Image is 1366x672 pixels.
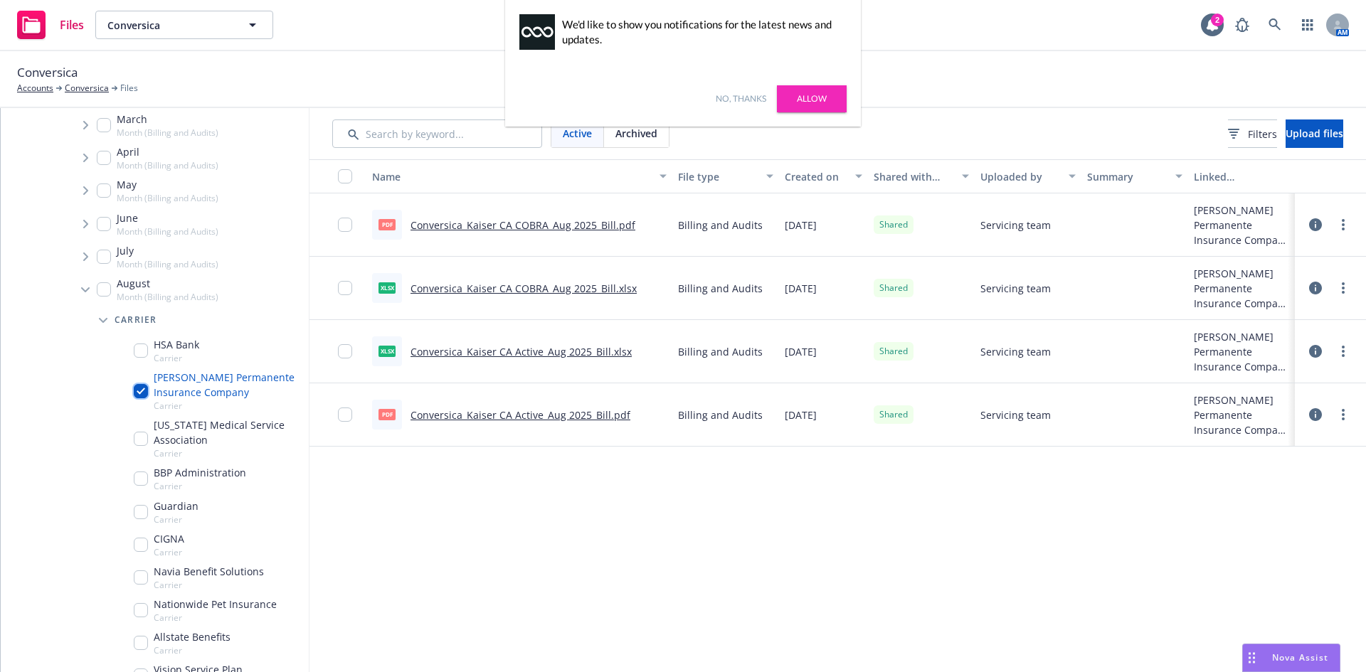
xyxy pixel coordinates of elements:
a: Allow [777,85,847,112]
div: Drag to move [1243,644,1261,671]
input: Select all [338,169,352,183]
a: Conversica_Kaiser CA COBRA_Aug 2025_Bill.pdf [411,218,635,232]
span: Files [120,82,138,95]
span: Servicing team [980,218,1051,233]
span: xlsx [378,346,396,356]
span: August [117,276,218,291]
a: Conversica [65,82,109,95]
span: Carrier [154,447,303,459]
span: Carrier [154,400,303,412]
input: Toggle Row Selected [338,218,352,232]
span: Shared [879,345,908,358]
span: Navia Benefit Solutions [154,564,264,579]
span: Filters [1228,127,1277,142]
input: Toggle Row Selected [338,344,352,358]
div: [PERSON_NAME] Permanente Insurance Company [1194,393,1289,437]
span: Allstate Benefits [154,629,231,644]
span: Billing and Audits [678,218,763,233]
a: more [1335,216,1352,233]
span: Carrier [115,316,157,324]
span: pdf [378,219,396,230]
span: Carrier [154,612,277,624]
button: Shared with client [868,159,975,193]
button: Upload files [1286,119,1343,148]
span: Shared [879,282,908,294]
span: Files [60,19,84,31]
span: [US_STATE] Medical Service Association [154,417,303,447]
span: Servicing team [980,281,1051,296]
button: File type [672,159,779,193]
span: Active [563,126,592,141]
a: Conversica_Kaiser CA Active_Aug 2025_Bill.pdf [411,408,630,422]
div: [PERSON_NAME] Permanente Insurance Company [1194,266,1289,311]
div: Uploaded by [980,169,1060,184]
span: Carrier [154,644,231,656]
span: Nationwide Pet Insurance [154,597,277,612]
button: Conversica [95,11,273,39]
span: Archived [615,126,657,141]
input: Search by keyword... [332,119,542,148]
span: Nova Assist [1272,651,1328,663]
span: Month (Billing and Audits) [117,127,218,139]
span: xlsx [378,282,396,293]
span: pdf [378,409,396,420]
span: April [117,144,218,159]
button: Uploaded by [975,159,1081,193]
span: Carrier [154,513,198,526]
span: Carrier [154,546,184,558]
span: [DATE] [785,281,817,296]
div: [PERSON_NAME] Permanente Insurance Company [1194,203,1289,247]
a: more [1335,406,1352,423]
span: BBP Administration [154,465,246,480]
span: June [117,210,218,225]
span: [PERSON_NAME] Permanente Insurance Company [154,370,303,400]
a: more [1335,279,1352,297]
button: Name [366,159,672,193]
a: No, thanks [716,92,766,105]
button: Created on [779,159,868,193]
div: Summary [1087,169,1167,184]
a: Files [11,5,90,45]
button: Filters [1228,119,1277,148]
button: Summary [1081,159,1188,193]
span: Upload files [1286,127,1343,140]
span: May [117,177,218,192]
span: July [117,243,218,258]
span: Month (Billing and Audits) [117,291,218,303]
span: Shared [879,218,908,231]
span: March [117,112,218,127]
span: Month (Billing and Audits) [117,225,218,238]
span: Month (Billing and Audits) [117,258,218,270]
button: Nova Assist [1242,644,1340,672]
span: Carrier [154,352,199,364]
span: Servicing team [980,407,1051,422]
input: Toggle Row Selected [338,281,352,295]
span: Billing and Audits [678,281,763,296]
span: Conversica [107,18,231,33]
span: Carrier [154,480,246,492]
a: Search [1261,11,1289,39]
span: Servicing team [980,344,1051,359]
span: Month (Billing and Audits) [117,159,218,171]
span: HSA Bank [154,337,199,352]
span: [DATE] [785,218,817,233]
a: more [1335,343,1352,360]
div: Linked associations [1194,169,1289,184]
span: Shared [879,408,908,421]
a: Conversica_Kaiser CA COBRA_Aug 2025_Bill.xlsx [411,282,637,295]
div: Shared with client [874,169,953,184]
span: Filters [1248,127,1277,142]
span: Conversica [17,63,78,82]
div: 2 [1211,14,1224,26]
a: Accounts [17,82,53,95]
a: Conversica_Kaiser CA Active_Aug 2025_Bill.xlsx [411,345,632,358]
div: [PERSON_NAME] Permanente Insurance Company [1194,329,1289,374]
span: CIGNA [154,531,184,546]
span: Guardian [154,498,198,513]
span: Carrier [154,579,264,591]
a: Switch app [1293,11,1322,39]
div: File type [678,169,758,184]
div: Name [372,169,651,184]
button: Linked associations [1188,159,1295,193]
span: [DATE] [785,407,817,422]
